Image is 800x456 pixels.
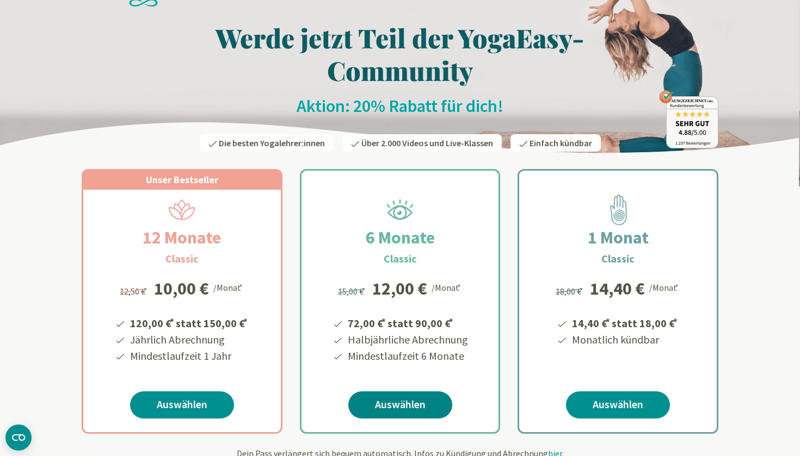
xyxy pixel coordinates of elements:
span: Einfach kündbar [530,138,592,148]
h3: Classic [384,251,417,267]
span: 12,50 € [120,286,149,297]
div: /Monat [213,280,244,294]
h2: Aktion: 20% Rabatt für dich! [82,95,718,117]
li: Mindestlaufzeit 6 Monate [346,348,468,364]
li: 120,00 € statt 150,00 € [128,313,249,332]
a: Auswählen [348,391,452,418]
li: Mindestlaufzeit 1 Jahr [128,348,249,364]
h1: Werde jetzt Teil der YogaEasy-Community [82,21,718,86]
a: Auswählen [566,391,670,418]
h3: Classic [165,251,199,267]
li: 14,40 € statt 18,00 € [570,313,679,332]
h2: 12 Monate [116,224,247,251]
span: Die besten Yogalehrer:innen [219,138,325,148]
li: 72,00 € statt 90,00 € [346,313,468,332]
div: /Monat [649,280,680,294]
div: 10,00 € [154,280,209,297]
span: Unser Bestseller [146,173,218,186]
div: /Monat [432,280,463,294]
img: ausgezeichnet_badge.png [659,90,718,148]
div: 14,40 € [590,280,645,297]
button: CMP-Widget öffnen [5,424,32,451]
h2: 1 Monat [562,224,675,251]
div: 12,00 € [372,280,427,297]
span: 15,00 € [338,286,367,297]
h2: 6 Monate [340,224,461,251]
li: Halbjährliche Abrechnung [346,332,468,348]
a: Auswählen [130,391,234,418]
span: 18,00 € [556,286,584,297]
li: Monatlich kündbar [570,332,679,348]
h3: Classic [601,251,635,267]
span: Über 2.000 Videos und Live-Klassen [361,138,493,148]
li: Jährlich Abrechnung [128,332,249,348]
